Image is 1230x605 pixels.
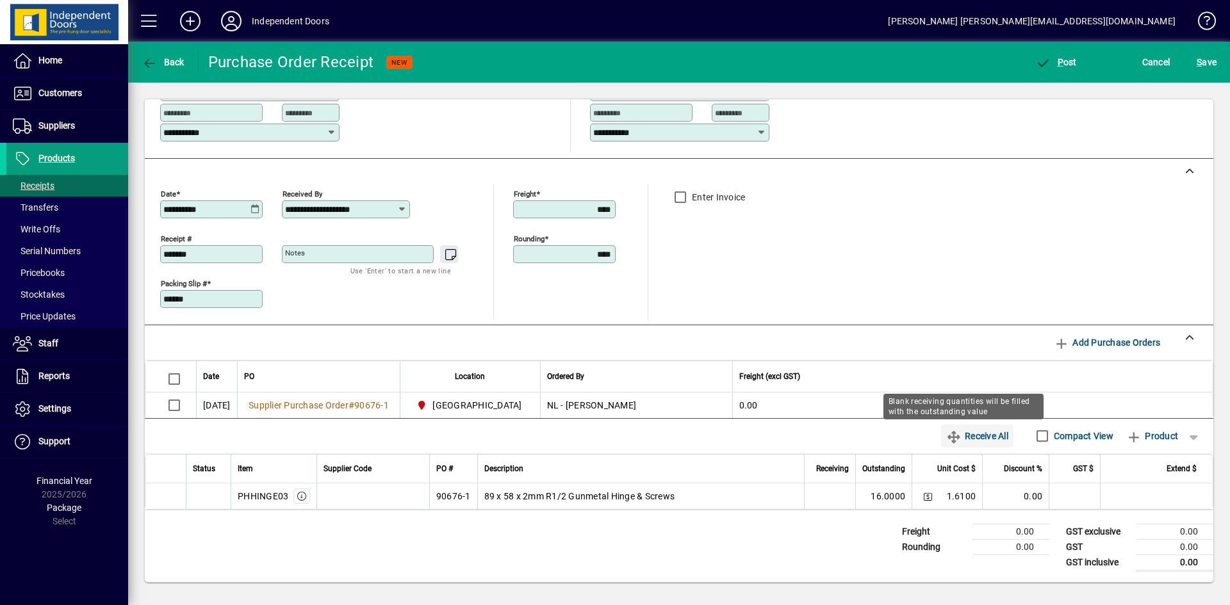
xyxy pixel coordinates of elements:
[1051,430,1113,442] label: Compact View
[38,88,82,98] span: Customers
[1188,3,1214,44] a: Knowledge Base
[6,393,128,425] a: Settings
[142,57,184,67] span: Back
[238,490,288,503] div: PHHINGE03
[13,202,58,213] span: Transfers
[38,55,62,65] span: Home
[413,398,527,413] span: Christchurch
[1060,539,1136,554] td: GST
[888,11,1176,31] div: [PERSON_NAME] [PERSON_NAME][EMAIL_ADDRESS][DOMAIN_NAME]
[211,10,252,33] button: Profile
[249,400,348,410] span: Supplier Purchase Order
[1060,554,1136,570] td: GST inclusive
[6,110,128,142] a: Suppliers
[196,392,237,418] td: [DATE]
[946,426,1008,446] span: Receive All
[6,328,128,360] a: Staff
[477,483,805,509] td: 89 x 58 x 2mm R1/2 Gunmetal Hinge & Screws
[193,462,215,476] span: Status
[350,263,451,278] mat-hint: Use 'Enter' to start a new line
[1167,462,1197,476] span: Extend $
[1060,524,1136,539] td: GST exclusive
[432,399,521,412] span: [GEOGRAPHIC_DATA]
[514,234,545,243] mat-label: Rounding
[238,462,253,476] span: Item
[1073,462,1094,476] span: GST $
[937,462,976,476] span: Unit Cost $
[436,462,453,476] span: PO #
[38,371,70,381] span: Reports
[6,360,128,392] a: Reports
[244,369,393,383] div: PO
[208,52,374,72] div: Purchase Order Receipt
[6,284,128,305] a: Stocktakes
[6,240,128,262] a: Serial Numbers
[514,189,536,198] mat-label: Freight
[429,483,477,509] td: 90676-1
[1032,51,1080,74] button: Post
[47,503,81,513] span: Package
[689,191,745,204] label: Enter Invoice
[203,369,219,383] span: Date
[13,289,65,300] span: Stocktakes
[161,234,192,243] mat-label: Receipt #
[6,262,128,284] a: Pricebooks
[13,268,65,278] span: Pricebooks
[13,246,81,256] span: Serial Numbers
[883,394,1044,419] div: Blank receiving quantities will be filled with the outstanding value
[38,436,70,446] span: Support
[1136,524,1213,539] td: 0.00
[947,490,976,503] span: 1.6100
[972,524,1049,539] td: 0.00
[6,426,128,458] a: Support
[1126,426,1178,446] span: Product
[283,189,322,198] mat-label: Received by
[1142,52,1170,72] span: Cancel
[862,462,905,476] span: Outstanding
[1049,331,1165,354] button: Add Purchase Orders
[1004,462,1042,476] span: Discount %
[1139,51,1174,74] button: Cancel
[324,462,372,476] span: Supplier Code
[161,278,207,287] mat-label: Packing Slip #
[38,120,75,131] span: Suppliers
[6,175,128,197] a: Receipts
[547,369,584,383] span: Ordered By
[138,51,188,74] button: Back
[38,338,58,348] span: Staff
[348,400,354,410] span: #
[6,218,128,240] a: Write Offs
[161,189,176,198] mat-label: Date
[739,369,800,383] span: Freight (excl GST)
[1035,57,1077,67] span: ost
[1058,57,1063,67] span: P
[1120,424,1185,448] button: Product
[547,369,726,383] div: Ordered By
[128,51,199,74] app-page-header-button: Back
[941,424,1013,448] button: Receive All
[855,483,912,509] td: 16.0000
[37,476,92,486] span: Financial Year
[732,392,1213,418] td: 0.00
[244,398,393,412] a: Supplier Purchase Order#90676-1
[919,487,937,505] button: Change Price Levels
[455,369,485,383] span: Location
[1136,539,1213,554] td: 0.00
[13,311,76,321] span: Price Updates
[972,539,1049,554] td: 0.00
[38,403,71,414] span: Settings
[203,369,231,383] div: Date
[6,197,128,218] a: Transfers
[896,524,972,539] td: Freight
[391,58,407,67] span: NEW
[816,462,849,476] span: Receiving
[38,153,75,163] span: Products
[244,369,254,383] span: PO
[13,181,54,191] span: Receipts
[354,400,389,410] span: 90676-1
[252,11,329,31] div: Independent Doors
[982,483,1049,509] td: 0.00
[1197,57,1202,67] span: S
[6,45,128,77] a: Home
[1197,52,1217,72] span: ave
